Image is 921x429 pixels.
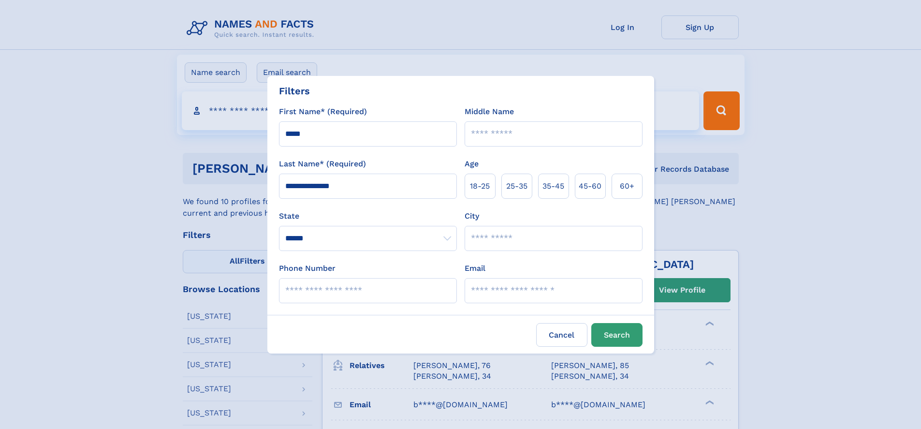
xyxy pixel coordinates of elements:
[465,158,479,170] label: Age
[279,158,366,170] label: Last Name* (Required)
[620,180,634,192] span: 60+
[536,323,587,347] label: Cancel
[591,323,643,347] button: Search
[542,180,564,192] span: 35‑45
[506,180,527,192] span: 25‑35
[279,84,310,98] div: Filters
[465,106,514,118] label: Middle Name
[470,180,490,192] span: 18‑25
[279,106,367,118] label: First Name* (Required)
[465,263,485,274] label: Email
[279,210,457,222] label: State
[579,180,601,192] span: 45‑60
[279,263,336,274] label: Phone Number
[465,210,479,222] label: City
